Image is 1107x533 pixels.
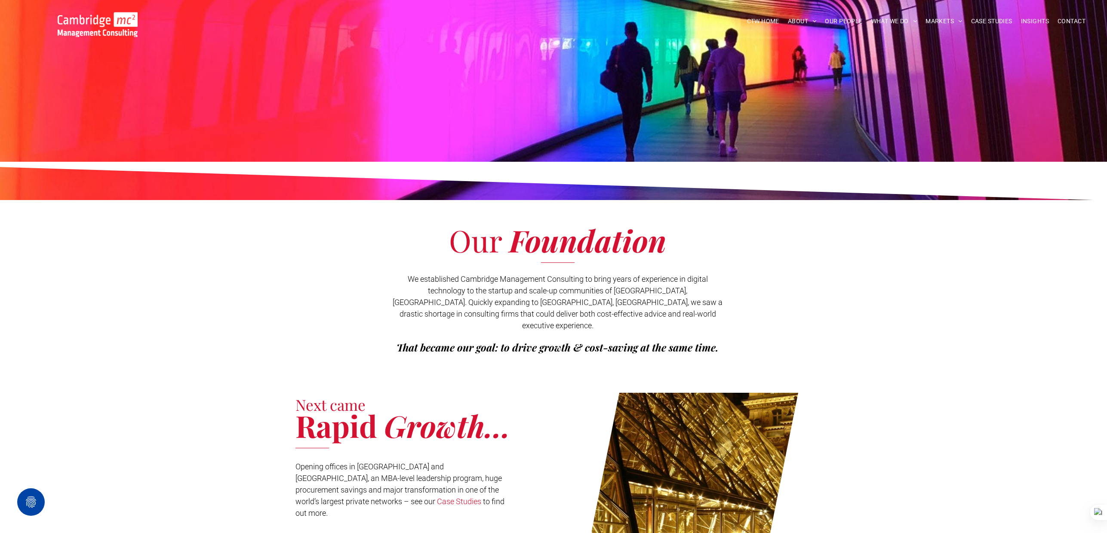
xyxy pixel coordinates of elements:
[437,497,481,506] a: Case Studies
[295,462,502,506] span: Opening offices in [GEOGRAPHIC_DATA] and [GEOGRAPHIC_DATA], an MBA-level leadership program, huge...
[967,15,1017,28] a: CASE STUDIES
[295,497,504,518] span: to find out more.
[821,15,867,28] a: OUR PEOPLE
[295,394,366,415] span: Next came
[393,274,723,330] span: We established Cambridge Management Consulting to bring years of experience in digital technology...
[509,220,666,260] span: Foundation
[397,340,719,354] span: That became our goal: to drive growth & cost-saving at the same time.
[921,15,966,28] a: MARKETS
[295,405,377,446] span: Rapid
[58,12,138,37] img: Cambridge MC Logo
[743,15,784,28] a: CTW HOME
[867,15,922,28] a: WHAT WE DO
[1017,15,1053,28] a: INSIGHTS
[1053,15,1090,28] a: CONTACT
[58,13,138,22] a: Our Foundation | About | Cambridge Management Consulting
[449,220,502,260] span: Our
[384,405,510,446] span: Growth...
[784,15,821,28] a: ABOUT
